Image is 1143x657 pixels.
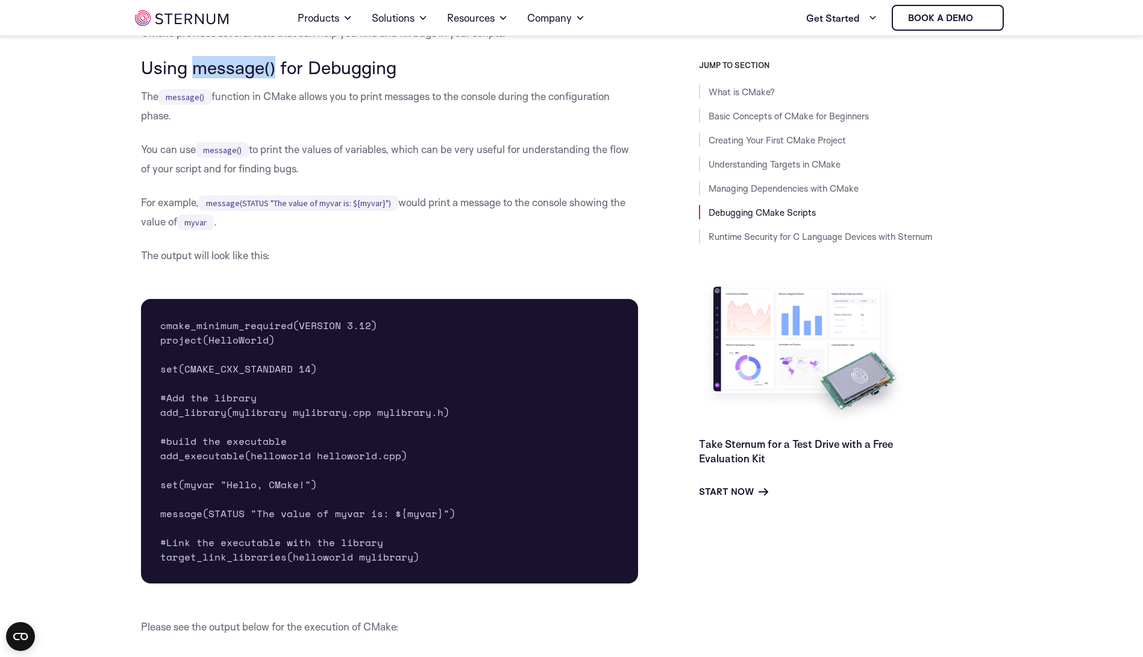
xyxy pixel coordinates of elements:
a: Book a demo [892,5,1004,31]
a: What is CMake? [709,86,775,98]
button: Open CMP widget [6,622,35,651]
a: Debugging CMake Scripts [709,207,816,218]
a: Understanding Targets in CMake [709,159,841,170]
a: Get Started [806,6,877,30]
code: message(STATUS "The value of myvar is: ${myvar}") [199,195,398,211]
a: Start Now [699,485,768,499]
a: Runtime Security for C Language Devices with Sternum [709,231,932,242]
p: The output will look like this: [141,246,639,265]
a: Products [298,1,352,35]
a: Solutions [372,1,428,35]
a: Company [527,1,585,35]
img: sternum iot [135,10,228,26]
pre: cmake_minimum_required(VERSION 3.12) project(HelloWorld) set(CMAKE_CXX_STANDARD 14) #Add the libr... [141,299,639,583]
a: Resources [447,1,508,35]
p: Please see the output below for the execution of CMake: [141,617,639,637]
a: Creating Your First CMake Project [709,134,846,146]
h3: Using message() for Debugging [141,57,639,78]
p: For example, would print a message to the console showing the value of . [141,193,639,231]
h3: JUMP TO SECTION [699,60,1009,70]
a: Managing Dependencies with CMake [709,183,859,194]
img: sternum iot [978,13,988,23]
img: Take Sternum for a Test Drive with a Free Evaluation Kit [699,277,910,427]
a: Basic Concepts of CMake for Beginners [709,110,869,122]
code: message() [196,142,249,158]
p: The function in CMake allows you to print messages to the console during the configuration phase. [141,87,639,125]
p: You can use to print the values of variables, which can be very useful for understanding the flow... [141,140,639,178]
code: myvar [177,215,214,230]
code: message() [158,89,211,105]
a: Take Sternum for a Test Drive with a Free Evaluation Kit [699,438,893,465]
